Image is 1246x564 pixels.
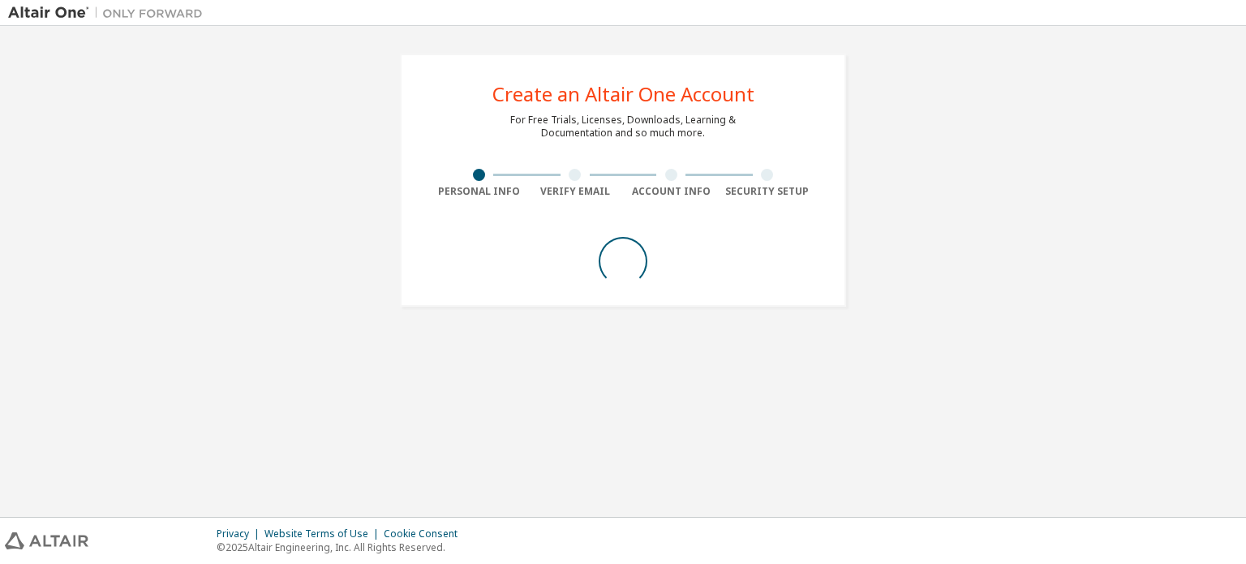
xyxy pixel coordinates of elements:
[384,527,467,540] div: Cookie Consent
[5,532,88,549] img: altair_logo.svg
[431,185,527,198] div: Personal Info
[8,5,211,21] img: Altair One
[217,540,467,554] p: © 2025 Altair Engineering, Inc. All Rights Reserved.
[217,527,264,540] div: Privacy
[720,185,816,198] div: Security Setup
[264,527,384,540] div: Website Terms of Use
[623,185,720,198] div: Account Info
[510,114,736,140] div: For Free Trials, Licenses, Downloads, Learning & Documentation and so much more.
[527,185,624,198] div: Verify Email
[492,84,754,104] div: Create an Altair One Account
